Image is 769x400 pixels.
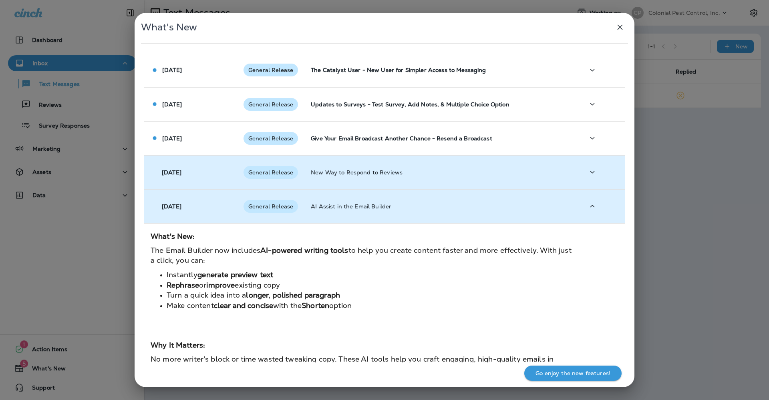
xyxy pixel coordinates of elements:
[162,135,182,142] p: [DATE]
[199,280,206,290] span: or
[244,203,298,210] span: General Release
[273,301,302,310] span: with the
[151,340,205,350] strong: Why It Matters:
[311,101,572,108] p: Updates to Surveys - Test Survey, Add Notes, & Multiple Choice Option
[244,135,298,142] span: General Release
[244,169,298,176] span: General Release
[524,366,622,381] button: Go enjoy the new features!
[311,203,572,210] p: AI Assist in the Email Builder
[214,301,273,310] strong: clear and concise
[311,135,572,142] p: Give Your Email Broadcast Another Chance - Resend a Broadcast
[162,169,181,176] p: [DATE]
[246,290,340,300] strong: longer, polished paragraph
[260,246,348,255] strong: AI-powered writing tools
[151,354,554,384] span: No more writer’s block or time wasted tweaking copy. These AI tools help you craft engaging, high...
[162,203,181,210] p: [DATE]
[329,301,352,310] span: option
[151,246,572,265] span: to help you create content faster and more effectively. With just a click, you can:
[167,270,197,279] span: Instantly
[244,101,298,108] span: General Release
[151,232,195,241] strong: What's New:
[302,301,329,310] strong: Shorten
[167,280,199,290] strong: Rephrase
[197,270,273,279] strong: generate preview text
[167,290,246,300] span: Turn a quick idea into a
[151,246,260,255] span: The Email Builder now includes
[311,169,572,176] p: New Way to Respond to Reviews
[141,21,197,33] span: What's New
[162,67,182,73] p: [DATE]
[311,67,572,73] p: The Catalyst User - New User for Simpler Access to Messaging
[244,67,298,73] span: General Release
[162,101,182,108] p: [DATE]
[206,280,235,290] strong: improve
[167,301,214,310] span: Make content
[535,370,610,376] p: Go enjoy the new features!
[235,280,280,290] span: existing copy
